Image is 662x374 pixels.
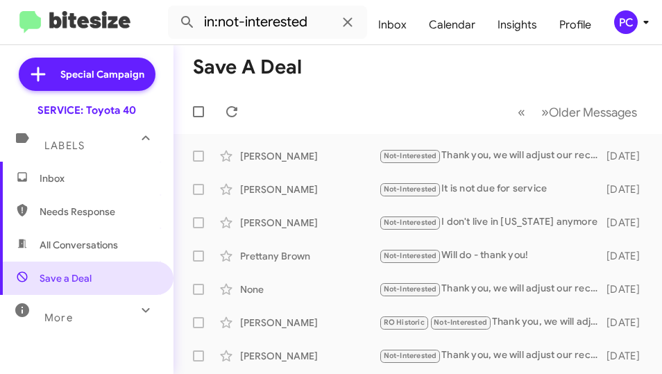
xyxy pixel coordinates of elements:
button: Next [533,98,645,126]
a: Insights [486,5,548,45]
div: [DATE] [605,316,651,330]
span: Older Messages [549,105,637,120]
div: Thank you, we will adjust our records. [379,148,605,164]
a: Profile [548,5,602,45]
div: [DATE] [605,249,651,263]
button: Previous [509,98,534,126]
div: I don't live in [US_STATE] anymore [379,214,605,230]
span: Not-Interested [384,284,437,294]
span: Not-Interested [384,185,437,194]
span: Not-Interested [384,251,437,260]
a: Calendar [418,5,486,45]
span: Not-Interested [384,218,437,227]
nav: Page navigation example [510,98,645,126]
div: [DATE] [605,282,651,296]
a: Inbox [367,5,418,45]
span: Not-Interested [434,318,487,327]
div: PC [614,10,638,34]
div: [DATE] [605,149,651,163]
span: Not-Interested [384,151,437,160]
div: Thank you, we will adjust our records. [379,348,605,364]
button: PC [602,10,647,34]
span: RO Historic [384,318,425,327]
div: Thank you, we will adjust our records. [379,314,605,330]
div: Thank you, we will adjust our records. [379,281,605,297]
div: Will do - thank you! [379,248,605,264]
div: It is not due for service [379,181,605,197]
div: [DATE] [605,349,651,363]
div: [DATE] [605,182,651,196]
span: Not-Interested [384,351,437,360]
span: » [541,103,549,121]
div: [DATE] [605,216,651,230]
span: « [518,103,525,121]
